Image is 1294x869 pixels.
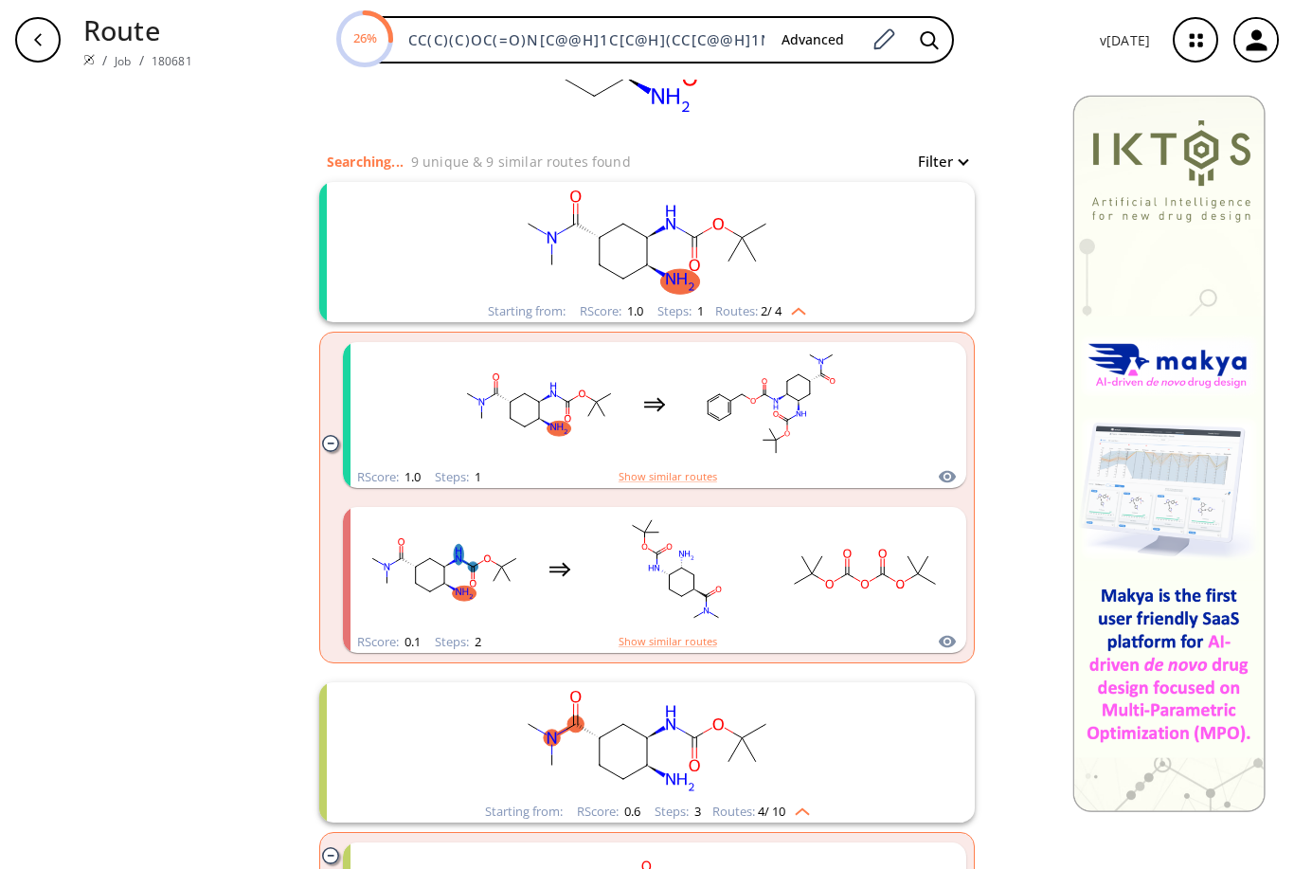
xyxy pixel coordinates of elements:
div: Steps : [655,806,701,818]
button: Show similar routes [619,468,717,485]
p: v [DATE] [1100,30,1150,50]
span: 1 [694,302,704,319]
li: / [102,50,107,70]
span: 4 / 10 [758,806,785,818]
span: 1.0 [402,468,421,485]
div: RScore : [357,636,421,648]
span: 1.0 [624,302,643,319]
div: Starting from: [488,305,566,317]
span: 0.1 [402,633,421,650]
button: Filter [907,154,967,169]
div: RScore : [357,471,421,483]
div: Steps : [657,305,704,317]
span: 3 [692,803,701,820]
img: Spaya logo [83,54,95,65]
text: 26% [352,29,376,46]
svg: CN(C)C(=O)[C@H]1CC[C@H](N)[C@H](NC(=O)OC(C)(C)C)C1 [401,682,893,801]
button: Advanced [766,23,859,58]
p: Route [83,9,192,50]
svg: CN(C)C(=O)[C@H]1CC[C@H](N)[C@H](NC(=O)OC(C)(C)C)C1 [401,182,893,300]
svg: CN(C)C(=O)[C@H]1CC[C@H](NC(=O)OC(C)(C)C)[C@H](N)C1 [590,510,761,628]
a: 180681 [152,53,192,69]
img: Up [785,801,810,816]
span: 2 [472,633,481,650]
span: 0.6 [621,803,640,820]
div: RScore : [580,305,643,317]
p: Searching... [327,152,404,172]
div: Steps : [435,471,481,483]
div: RScore : [577,806,640,818]
span: 1 [472,468,481,485]
div: Starting from: [485,806,563,818]
div: Routes: [712,806,810,818]
img: Banner [1072,95,1266,812]
li: / [139,50,144,70]
p: 9 unique & 9 similar routes found [411,152,631,172]
input: Enter SMILES [397,30,766,49]
svg: CC(C)(C)OC(=O)OC(=O)OC(C)(C)C [780,510,950,628]
div: Steps : [435,636,481,648]
svg: CN(C)C(=O)[C@H]1CC[C@H](N)[C@H](NC(=O)OC(C)(C)C)C1 [454,345,624,463]
div: Routes: [715,305,806,317]
span: 2 / 4 [761,305,782,317]
a: Job [115,53,131,69]
button: Show similar routes [619,633,717,650]
img: Up [782,300,806,316]
svg: CN(C)C(=O)[C@H]1CC[C@H](N)[C@H](NC(=O)OC(C)(C)C)C1 [359,510,530,628]
svg: CN(C)C(=O)[C@H]1CC[C@H](NC(=O)OCc2ccccc2)[C@H](NC(=O)OC(C)(C)C)C1 [685,345,855,463]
